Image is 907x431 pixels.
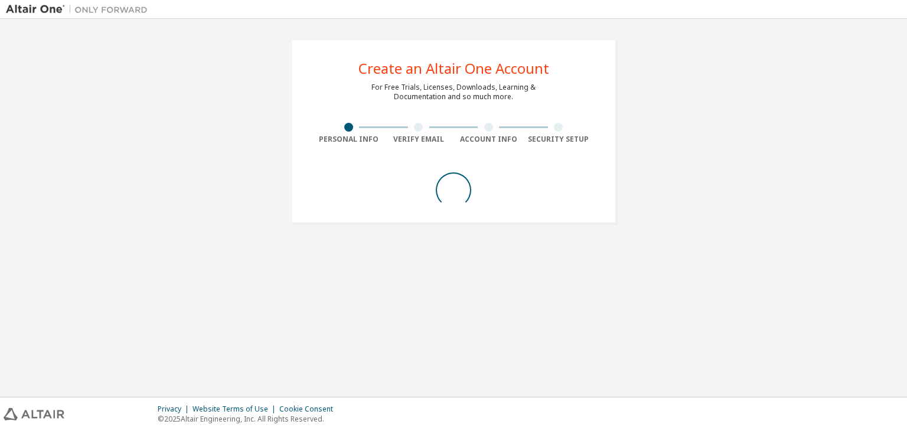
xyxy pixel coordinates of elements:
[6,4,154,15] img: Altair One
[4,408,64,420] img: altair_logo.svg
[384,135,454,144] div: Verify Email
[193,404,279,414] div: Website Terms of Use
[279,404,340,414] div: Cookie Consent
[524,135,594,144] div: Security Setup
[314,135,384,144] div: Personal Info
[158,414,340,424] p: © 2025 Altair Engineering, Inc. All Rights Reserved.
[358,61,549,76] div: Create an Altair One Account
[371,83,536,102] div: For Free Trials, Licenses, Downloads, Learning & Documentation and so much more.
[158,404,193,414] div: Privacy
[453,135,524,144] div: Account Info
